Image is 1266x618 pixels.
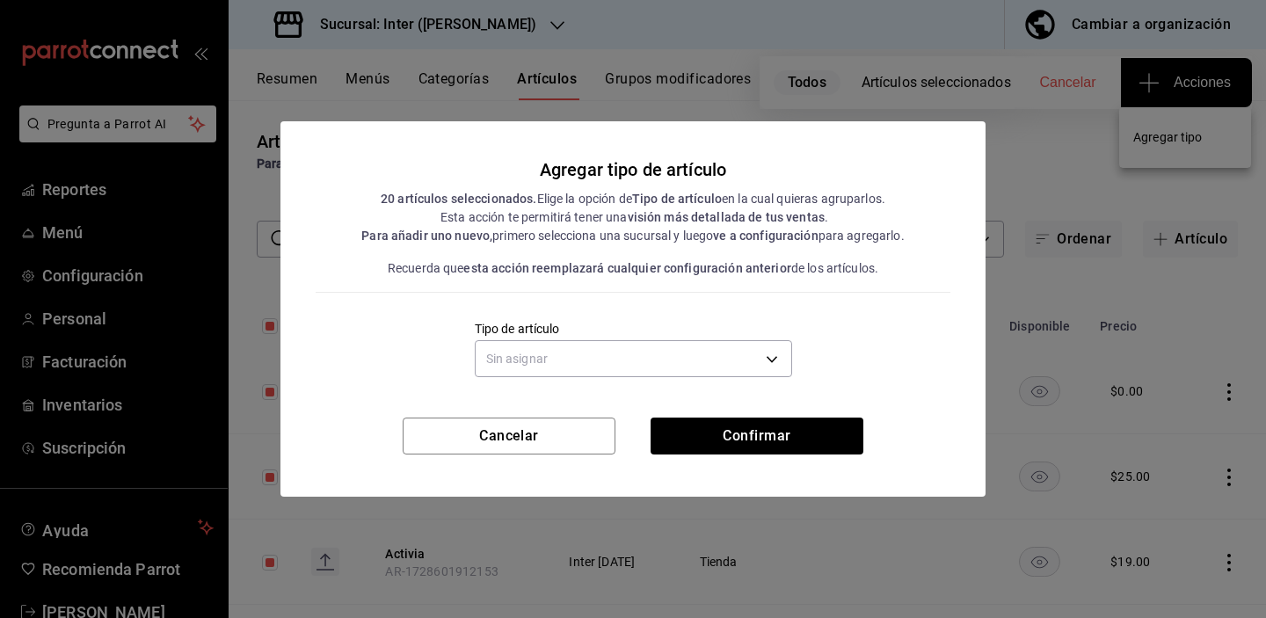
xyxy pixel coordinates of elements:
strong: ve a configuración [713,229,818,243]
strong: 20 artículos seleccionados. [381,192,537,206]
button: Confirmar [651,418,863,454]
strong: Tipo de artículo [632,192,722,206]
div: Agregar tipo de artículo [361,156,904,183]
div: Sin asignar [475,340,792,377]
div: Recuerda que de los artículos. [361,259,904,278]
label: Tipo de artículo [475,323,792,335]
strong: Para añadir uno nuevo, [361,229,492,243]
strong: visión más detallada de tus ventas [628,210,825,224]
div: Elige la opción de en la cual quieras agruparlos. Esta acción te permitirá tener una . [361,190,904,227]
strong: esta acción reemplazará cualquier configuración anterior [463,261,790,275]
button: Cancelar [403,418,615,454]
div: primero selecciona una sucursal y luego para agregarlo. [361,227,904,245]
